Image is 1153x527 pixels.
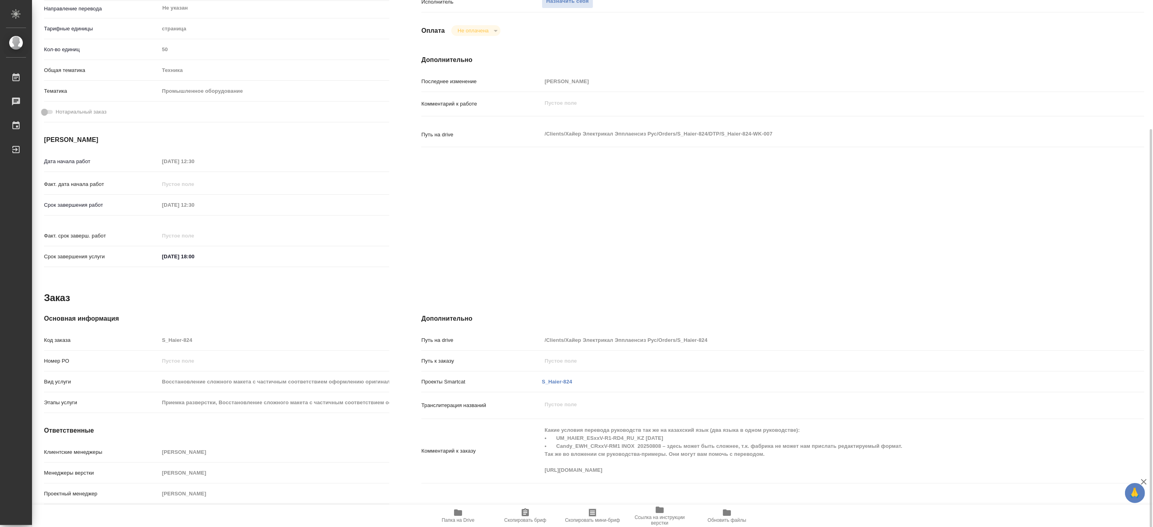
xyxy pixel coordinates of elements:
p: Номер РО [44,357,159,365]
button: Не оплачена [455,27,491,34]
button: Обновить файлы [693,505,761,527]
input: Пустое поле [159,178,229,190]
button: Скопировать бриф [492,505,559,527]
p: Тематика [44,87,159,95]
input: Пустое поле [159,467,390,479]
input: Пустое поле [159,355,390,367]
input: Пустое поле [159,44,390,55]
input: Пустое поле [159,199,229,211]
span: Ссылка на инструкции верстки [631,515,689,526]
input: Пустое поле [542,334,1084,346]
span: Обновить файлы [708,517,747,523]
input: ✎ Введи что-нибудь [159,251,229,262]
button: 🙏 [1125,483,1145,503]
p: Комментарий к заказу [421,447,542,455]
p: Менеджеры верстки [44,469,159,477]
p: Код заказа [44,336,159,344]
button: Папка на Drive [424,505,492,527]
p: Факт. дата начала работ [44,180,159,188]
p: Срок завершения услуги [44,253,159,261]
p: Вид услуги [44,378,159,386]
p: Путь на drive [421,131,542,139]
h4: Дополнительно [421,314,1144,323]
p: Дата начала работ [44,158,159,166]
p: Клиентские менеджеры [44,448,159,456]
p: Факт. срок заверш. работ [44,232,159,240]
span: Папка на Drive [442,517,474,523]
h4: Оплата [421,26,445,36]
h4: Ответственные [44,426,389,435]
input: Пустое поле [542,355,1084,367]
p: Проекты Smartcat [421,378,542,386]
p: Путь к заказу [421,357,542,365]
input: Пустое поле [159,397,390,408]
textarea: Какие условия перевода руководств так же на казахский язык (два языка в одном руководстве): • UM_... [542,423,1084,477]
p: Проектный менеджер [44,490,159,498]
h4: Дополнительно [421,55,1144,65]
input: Пустое поле [542,76,1084,87]
span: Скопировать мини-бриф [565,517,620,523]
span: 🙏 [1128,485,1142,501]
h2: Заказ [44,291,70,304]
textarea: /Clients/Хайер Электрикал Эпплаенсиз Рус/Orders/S_Haier-824/DTP/S_Haier-824-WK-007 [542,127,1084,141]
p: Срок завершения работ [44,201,159,209]
p: Последнее изменение [421,78,542,86]
input: Пустое поле [159,376,390,387]
p: Тарифные единицы [44,25,159,33]
p: Направление перевода [44,5,159,13]
input: Пустое поле [159,334,390,346]
p: Транслитерация названий [421,401,542,409]
p: Общая тематика [44,66,159,74]
div: Техника [159,64,390,77]
p: Этапы услуги [44,399,159,407]
p: Комментарий к работе [421,100,542,108]
button: Ссылка на инструкции верстки [626,505,693,527]
span: Скопировать бриф [504,517,546,523]
p: Кол-во единиц [44,46,159,54]
a: S_Haier-824 [542,379,572,385]
div: страница [159,22,390,36]
input: Пустое поле [159,156,229,167]
div: Промышленное оборудование [159,84,390,98]
div: Не оплачена [451,25,500,36]
input: Пустое поле [159,488,390,499]
h4: [PERSON_NAME] [44,135,389,145]
span: Нотариальный заказ [56,108,106,116]
input: Пустое поле [159,230,229,242]
p: Путь на drive [421,336,542,344]
button: Скопировать мини-бриф [559,505,626,527]
input: Пустое поле [159,446,390,458]
h4: Основная информация [44,314,389,323]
